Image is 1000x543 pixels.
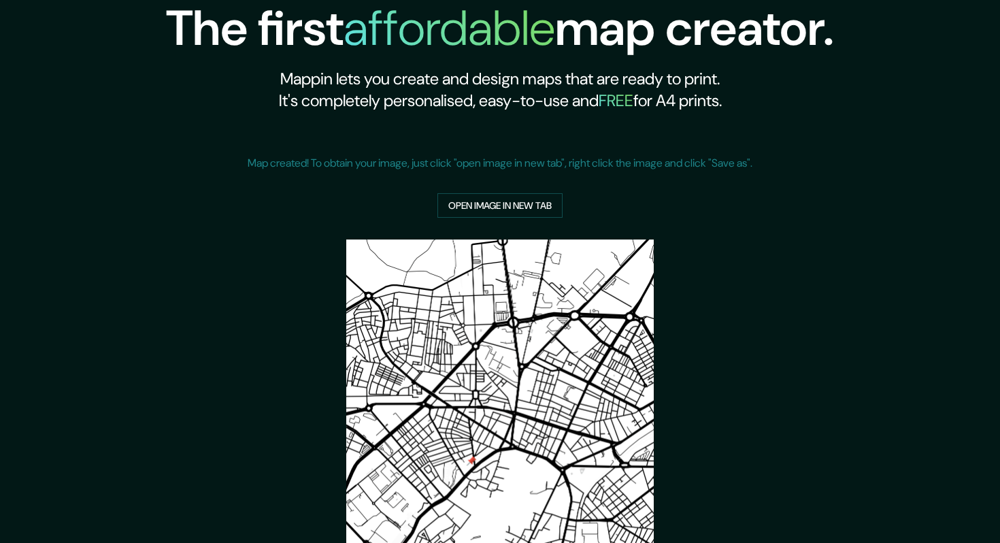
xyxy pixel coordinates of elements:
a: Open image in new tab [437,193,563,218]
h2: Mappin lets you create and design maps that are ready to print. It's completely personalised, eas... [166,68,834,112]
h5: FREE [599,90,633,111]
p: Map created! To obtain your image, just click "open image in new tab", right click the image and ... [248,155,752,171]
